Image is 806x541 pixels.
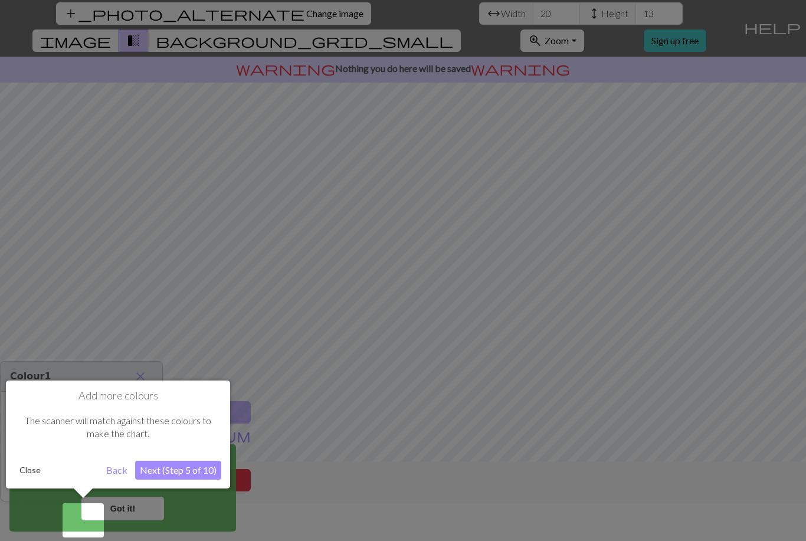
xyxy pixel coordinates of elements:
[135,461,221,480] button: Next (Step 5 of 10)
[6,381,230,488] div: Add more colours
[15,389,221,402] h1: Add more colours
[15,402,221,453] div: The scanner will match against these colours to make the chart.
[15,461,45,479] button: Close
[101,461,132,480] button: Back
